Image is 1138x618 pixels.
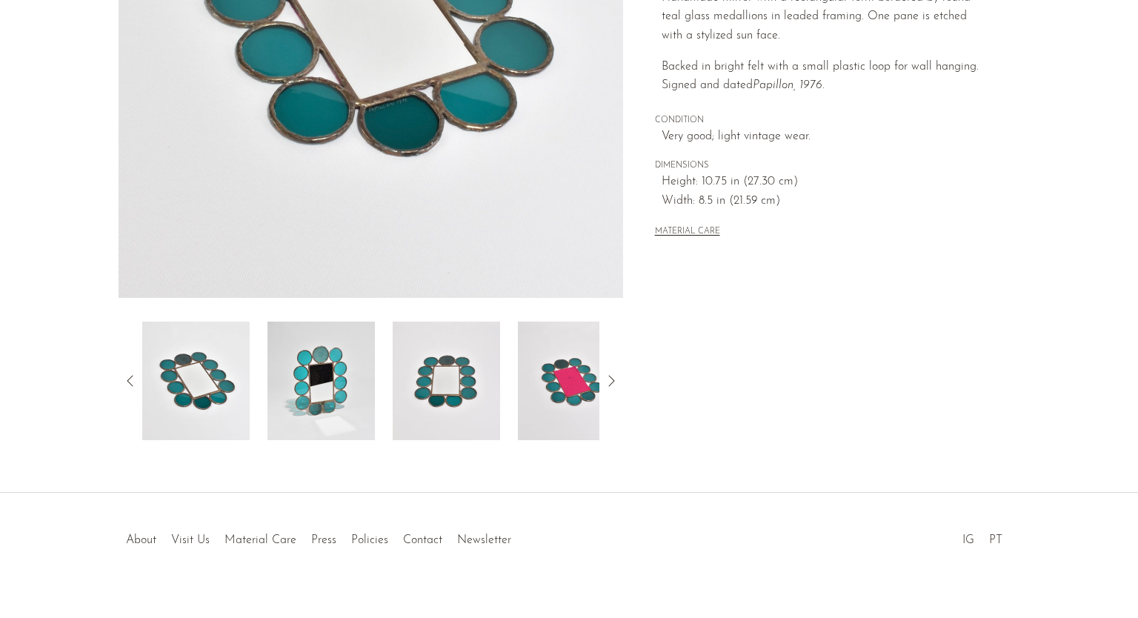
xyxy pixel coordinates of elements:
em: Papillon, 1976. [753,79,825,91]
img: Teal Glass Wall Mirror [518,322,625,440]
span: Very good; light vintage wear. [662,127,988,147]
a: About [126,534,156,546]
img: Teal Glass Wall Mirror [393,322,500,440]
img: Teal Glass Wall Mirror [142,322,250,440]
a: Material Care [224,534,296,546]
img: Teal Glass Wall Mirror [267,322,375,440]
ul: Quick links [119,522,519,551]
a: Policies [351,534,388,546]
ul: Social Medias [955,522,1010,551]
span: Height: 10.75 in (27.30 cm) [662,173,988,192]
a: Contact [403,534,442,546]
a: Press [311,534,336,546]
span: Width: 8.5 in (21.59 cm) [662,192,988,211]
span: CONDITION [655,114,988,127]
a: IG [962,534,974,546]
a: PT [989,534,1002,546]
a: Visit Us [171,534,210,546]
button: MATERIAL CARE [655,227,720,238]
p: Backed in bright felt with a small plastic loop for wall hanging. Signed and dated [662,58,988,96]
span: DIMENSIONS [655,159,988,173]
